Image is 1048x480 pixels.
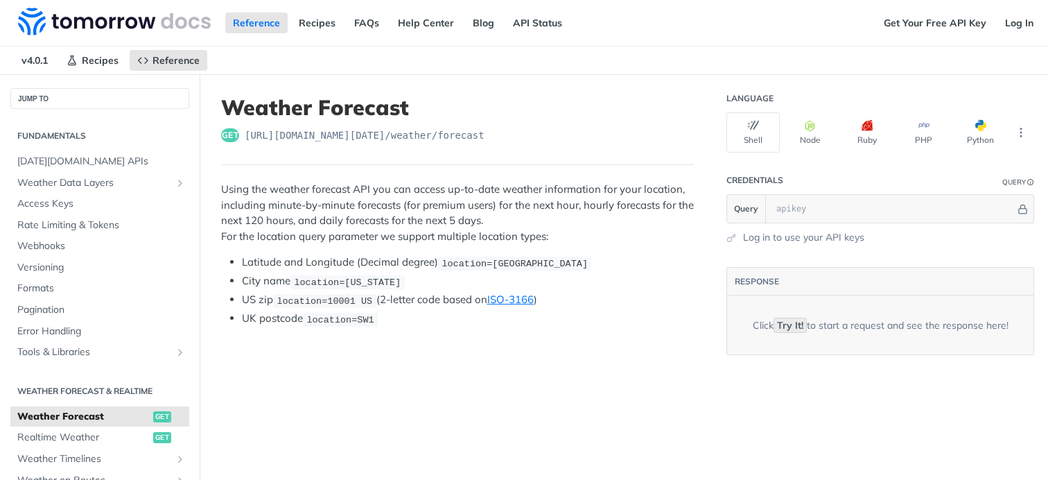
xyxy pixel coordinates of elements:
[242,311,694,327] li: UK postcode
[390,12,462,33] a: Help Center
[10,88,189,109] button: JUMP TO
[82,54,119,67] span: Recipes
[897,112,950,153] button: PHP
[726,175,783,186] div: Credentials
[17,155,186,169] span: [DATE][DOMAIN_NAME] APIs
[59,50,126,71] a: Recipes
[840,112,893,153] button: Ruby
[726,93,774,104] div: Language
[17,452,171,466] span: Weather Timelines
[10,321,189,342] a: Error Handling
[10,449,189,470] a: Weather TimelinesShow subpages for Weather Timelines
[17,282,186,295] span: Formats
[1011,122,1031,143] button: More Languages
[10,173,189,194] a: Weather Data LayersShow subpages for Weather Data Layers
[17,176,171,190] span: Weather Data Layers
[17,261,186,275] span: Versioning
[175,347,186,358] button: Show subpages for Tools & Libraries
[734,203,758,215] span: Query
[175,178,186,189] button: Show subpages for Weather Data Layers
[18,8,211,35] img: Tomorrow.io Weather API Docs
[242,292,694,308] li: US zip (2-letter code based on )
[347,12,387,33] a: FAQs
[10,257,189,278] a: Versioning
[221,95,694,120] h1: Weather Forecast
[783,112,837,153] button: Node
[10,151,189,172] a: [DATE][DOMAIN_NAME] APIs
[273,294,376,308] code: location=10001 US
[10,342,189,363] a: Tools & LibrariesShow subpages for Tools & Libraries
[743,230,864,245] a: Log in to use your API keys
[242,273,694,289] li: City name
[10,300,189,320] a: Pagination
[438,257,591,271] code: location=[GEOGRAPHIC_DATA]
[10,215,189,236] a: Rate Limiting & Tokens
[465,12,502,33] a: Blog
[1027,179,1034,186] i: Information
[221,182,694,244] p: Using the weather forecast API you can access up-to-date weather information for your location, i...
[734,275,780,289] button: RESPONSE
[774,318,807,333] code: Try It!
[487,293,534,306] a: ISO-3166
[1015,202,1030,216] button: Hide
[17,325,186,338] span: Error Handling
[997,12,1041,33] a: Log In
[17,239,186,253] span: Webhooks
[14,50,55,71] span: v4.0.1
[876,12,994,33] a: Get Your Free API Key
[10,427,189,448] a: Realtime Weatherget
[17,218,186,232] span: Rate Limiting & Tokens
[10,130,189,142] h2: Fundamentals
[17,345,171,359] span: Tools & Libraries
[726,112,780,153] button: Shell
[1002,177,1026,187] div: Query
[753,318,1008,332] div: Click to start a request and see the response here!
[10,406,189,427] a: Weather Forecastget
[290,275,405,289] code: location=[US_STATE]
[153,411,171,422] span: get
[1015,126,1027,139] svg: More ellipsis
[242,255,694,271] li: Latitude and Longitude (Decimal degree)
[221,128,239,142] span: get
[10,236,189,257] a: Webhooks
[17,197,186,211] span: Access Keys
[175,454,186,465] button: Show subpages for Weather Timelines
[17,431,150,445] span: Realtime Weather
[152,54,200,67] span: Reference
[769,195,1015,223] input: apikey
[153,432,171,443] span: get
[10,278,189,299] a: Formats
[10,194,189,214] a: Access Keys
[10,385,189,397] h2: Weather Forecast & realtime
[245,128,484,142] span: https://api.tomorrow.io/v4/weather/forecast
[727,195,766,223] button: Query
[17,410,150,424] span: Weather Forecast
[505,12,570,33] a: API Status
[291,12,343,33] a: Recipes
[17,303,186,317] span: Pagination
[130,50,207,71] a: Reference
[1002,177,1034,187] div: QueryInformation
[954,112,1007,153] button: Python
[303,313,378,327] code: location=SW1
[225,12,288,33] a: Reference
